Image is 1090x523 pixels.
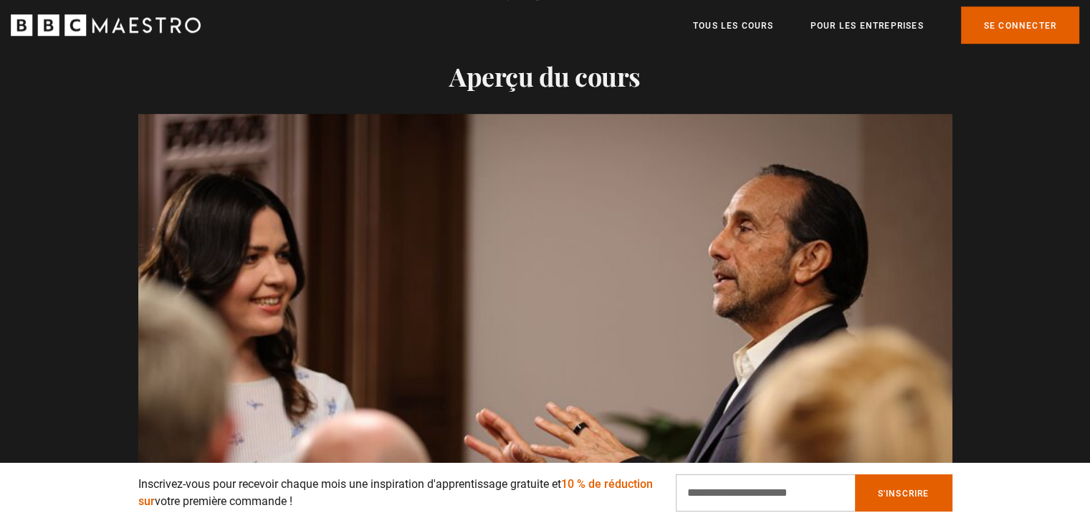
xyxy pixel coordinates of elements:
font: Se connecter [984,21,1056,31]
a: Tous les cours [693,19,773,33]
font: Inscrivez-vous pour recevoir chaque mois une inspiration d'apprentissage gratuite et [138,477,561,491]
font: Pour les entreprises [811,21,924,31]
nav: Primaire [693,6,1079,43]
a: Se connecter [961,6,1079,43]
font: Aperçu du cours [449,59,641,93]
font: Tous les cours [693,21,773,31]
font: S'inscrire [878,489,929,499]
a: Pour les entreprises [811,19,924,33]
svg: BBC Maestro [11,14,201,36]
font: votre première commande ! [155,494,292,508]
button: S'inscrire [855,474,952,512]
